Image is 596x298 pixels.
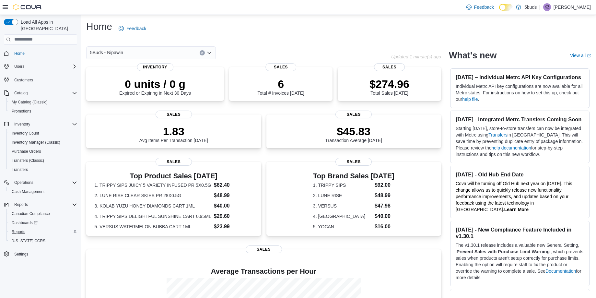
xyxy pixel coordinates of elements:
dd: $48.99 [214,192,253,199]
span: Load All Apps in [GEOGRAPHIC_DATA] [18,19,77,32]
span: Purchase Orders [9,148,77,155]
span: Customers [12,76,77,84]
span: Canadian Compliance [9,210,77,218]
a: Settings [12,250,31,258]
span: Inventory [12,120,77,128]
button: Catalog [12,89,30,97]
h1: Home [86,20,112,33]
nav: Complex example [4,46,77,276]
span: Inventory [14,122,30,127]
dt: 5. VERSUS WATERMELON BUBBA CART 1ML [95,223,211,230]
button: Canadian Compliance [6,209,80,218]
span: Reports [12,201,77,209]
a: Reports [9,228,28,236]
a: Inventory Manager (Classic) [9,138,63,146]
button: Transfers [6,165,80,174]
button: Transfers (Classic) [6,156,80,165]
span: [US_STATE] CCRS [12,238,45,244]
span: Feedback [474,4,494,10]
dd: $47.98 [375,202,394,210]
button: Inventory [1,120,80,129]
button: Operations [12,179,36,186]
a: My Catalog (Classic) [9,98,50,106]
a: Purchase Orders [9,148,44,155]
button: Cash Management [6,187,80,196]
button: Customers [1,75,80,84]
button: Settings [1,249,80,259]
dt: 1. TRIPPY SIPS JUICY 5 VARIETY INFUSED PR 5X0.5G [95,182,211,188]
a: help documentation [492,145,531,150]
p: 0 units / 0 g [119,77,191,90]
span: My Catalog (Classic) [9,98,77,106]
dt: 2. LUNE RISE CLEAR SKIES PR 28X0.5G [95,192,211,199]
span: Home [14,51,25,56]
span: Home [12,49,77,57]
div: Avg Items Per Transaction [DATE] [139,125,208,143]
h3: [DATE] - Old Hub End Date [456,171,584,178]
h3: [DATE] - New Compliance Feature Included in v1.30.1 [456,226,584,239]
button: My Catalog (Classic) [6,98,80,107]
dt: 4. TRIPPY SIPS DELIGHTFUL SUNSHINE CART 0.95ML [95,213,211,220]
a: Promotions [9,107,34,115]
input: Dark Mode [499,4,513,11]
dt: 4. [GEOGRAPHIC_DATA] [313,213,372,220]
p: $45.83 [325,125,382,138]
button: Operations [1,178,80,187]
button: Reports [1,200,80,209]
a: Dashboards [6,218,80,227]
svg: External link [587,54,591,58]
p: 6 [257,77,304,90]
button: Inventory Count [6,129,80,138]
button: Users [12,63,27,70]
span: Transfers [9,166,77,173]
a: Inventory Count [9,129,42,137]
dd: $23.99 [214,223,253,231]
button: Open list of options [207,50,212,55]
span: Reports [12,229,25,234]
span: Catalog [14,90,28,96]
button: Promotions [6,107,80,116]
a: Transfers [488,132,508,137]
span: Operations [14,180,33,185]
dd: $62.40 [214,181,253,189]
button: Clear input [200,50,205,55]
span: Transfers (Classic) [9,157,77,164]
span: Inventory Manager (Classic) [9,138,77,146]
a: Transfers (Classic) [9,157,47,164]
span: 5Buds - Nipawin [90,49,123,56]
span: Feedback [126,25,146,32]
dd: $40.00 [375,212,394,220]
h3: Top Brand Sales [DATE] [313,172,394,180]
p: The v1.30.1 release includes a valuable new General Setting, ' ', which prevents sales when produ... [456,242,584,281]
button: Reports [6,227,80,236]
dd: $48.99 [375,192,394,199]
h3: [DATE] - Integrated Metrc Transfers Coming Soon [456,116,584,123]
p: | [539,3,541,11]
button: Inventory [12,120,33,128]
div: Transaction Average [DATE] [325,125,382,143]
a: [US_STATE] CCRS [9,237,48,245]
dd: $29.60 [214,212,253,220]
dd: $92.00 [375,181,394,189]
span: Inventory Count [9,129,77,137]
span: Inventory Count [12,131,39,136]
span: Users [14,64,24,69]
strong: Prevent Sales with Purchase Limit Warning [457,249,550,254]
button: Home [1,49,80,58]
span: Operations [12,179,77,186]
span: Sales [265,63,297,71]
span: Sales [335,158,372,166]
span: Catalog [12,89,77,97]
a: Learn More [504,207,529,212]
h2: What's new [449,50,497,61]
dt: 3. VERSUS [313,203,372,209]
span: Sales [374,63,405,71]
span: Inventory [137,63,173,71]
dt: 1. TRIPPY SIPS [313,182,372,188]
button: Inventory Manager (Classic) [6,138,80,147]
p: 1.83 [139,125,208,138]
dt: 3. KOLAB YUZU HONEY DIAMONDS CART 1ML [95,203,211,209]
span: Settings [12,250,77,258]
h3: [DATE] – Individual Metrc API Key Configurations [456,74,584,80]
